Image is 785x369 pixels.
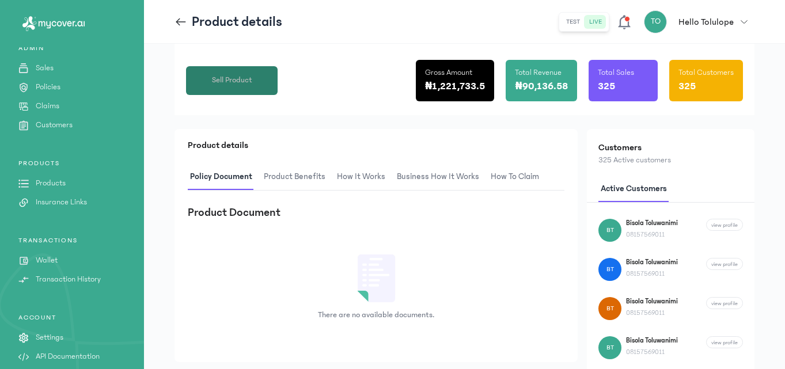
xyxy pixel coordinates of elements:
[36,273,101,286] p: Transaction History
[598,67,634,78] p: Total Sales
[598,336,621,359] div: BT
[515,67,562,78] p: Total Revenue
[678,78,696,94] p: 325
[36,177,66,189] p: Products
[395,163,488,191] button: Business How It Works
[598,219,621,242] div: BT
[598,297,621,320] div: BT
[36,254,58,267] p: Wallet
[36,332,63,344] p: Settings
[36,119,73,131] p: Customers
[626,230,678,239] p: 08157569011
[706,336,743,348] a: view profile
[212,74,252,86] span: Sell Product
[598,176,676,203] button: Active customers
[335,163,395,191] button: How It Works
[626,309,678,318] p: 08157569011
[598,176,669,203] span: Active customers
[36,62,54,74] p: Sales
[626,219,678,228] p: Bisola Toluwanimi
[488,163,541,191] span: How to claim
[188,204,280,220] h3: Product Document
[678,15,734,29] p: Hello Tolulope
[706,258,743,270] a: view profile
[261,163,328,191] span: Product Benefits
[562,15,585,29] button: test
[706,219,743,231] a: view profile
[585,15,606,29] button: live
[626,336,678,345] p: Bisola Toluwanimi
[626,269,678,279] p: 08157569011
[626,297,678,306] p: Bisola Toluwanimi
[598,258,621,281] div: BT
[425,67,472,78] p: Gross Amount
[318,309,434,321] p: There are no available documents.
[335,163,388,191] span: How It Works
[598,78,615,94] p: 325
[598,140,743,154] h2: Customers
[395,163,481,191] span: Business How It Works
[626,348,678,357] p: 08157569011
[706,297,743,309] a: view profile
[186,66,278,95] button: Sell Product
[515,78,568,94] p: ₦90,136.58
[598,154,743,166] p: 325 Active customers
[678,67,734,78] p: Total Customers
[644,10,754,33] button: TOHello Tolulope
[425,78,486,94] p: ₦1,221,733.5
[261,163,335,191] button: Product Benefits
[188,138,564,152] p: Product details
[188,163,261,191] button: Policy Document
[188,163,255,191] span: Policy Document
[36,100,59,112] p: Claims
[36,196,87,208] p: Insurance Links
[36,81,60,93] p: Policies
[36,351,100,363] p: API Documentation
[626,258,678,267] p: Bisola Toluwanimi
[644,10,667,33] div: TO
[192,13,282,31] p: Product details
[488,163,548,191] button: How to claim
